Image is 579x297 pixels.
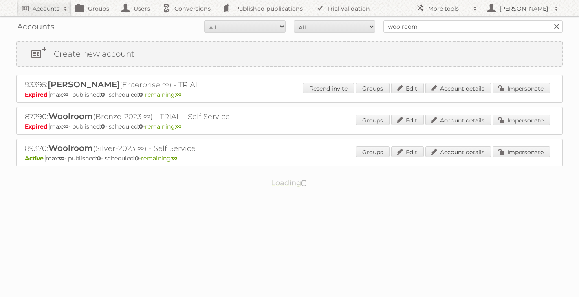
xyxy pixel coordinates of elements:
[425,115,491,125] a: Account details
[25,91,50,98] span: Expired
[33,4,59,13] h2: Accounts
[493,115,550,125] a: Impersonate
[145,123,181,130] span: remaining:
[17,42,562,66] a: Create new account
[25,123,554,130] p: max: - published: - scheduled: -
[48,111,93,121] span: Woolroom
[25,91,554,98] p: max: - published: - scheduled: -
[135,155,139,162] strong: 0
[428,4,469,13] h2: More tools
[25,80,310,90] h2: 93395: (Enterprise ∞) - TRIAL
[425,146,491,157] a: Account details
[391,146,424,157] a: Edit
[139,91,143,98] strong: 0
[25,155,46,162] span: Active
[25,111,310,122] h2: 87290: (Bronze-2023 ∞) - TRIAL - Self Service
[145,91,181,98] span: remaining:
[391,115,424,125] a: Edit
[172,155,177,162] strong: ∞
[176,123,181,130] strong: ∞
[176,91,181,98] strong: ∞
[25,123,50,130] span: Expired
[391,83,424,93] a: Edit
[141,155,177,162] span: remaining:
[59,155,64,162] strong: ∞
[97,155,101,162] strong: 0
[63,91,68,98] strong: ∞
[101,123,105,130] strong: 0
[356,146,390,157] a: Groups
[493,83,550,93] a: Impersonate
[139,123,143,130] strong: 0
[48,80,120,89] span: [PERSON_NAME]
[101,91,105,98] strong: 0
[25,155,554,162] p: max: - published: - scheduled: -
[245,175,334,191] p: Loading
[425,83,491,93] a: Account details
[63,123,68,130] strong: ∞
[25,143,310,154] h2: 89370: (Silver-2023 ∞) - Self Service
[498,4,550,13] h2: [PERSON_NAME]
[48,143,93,153] span: Woolroom
[356,83,390,93] a: Groups
[356,115,390,125] a: Groups
[493,146,550,157] a: Impersonate
[303,83,354,93] a: Resend invite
